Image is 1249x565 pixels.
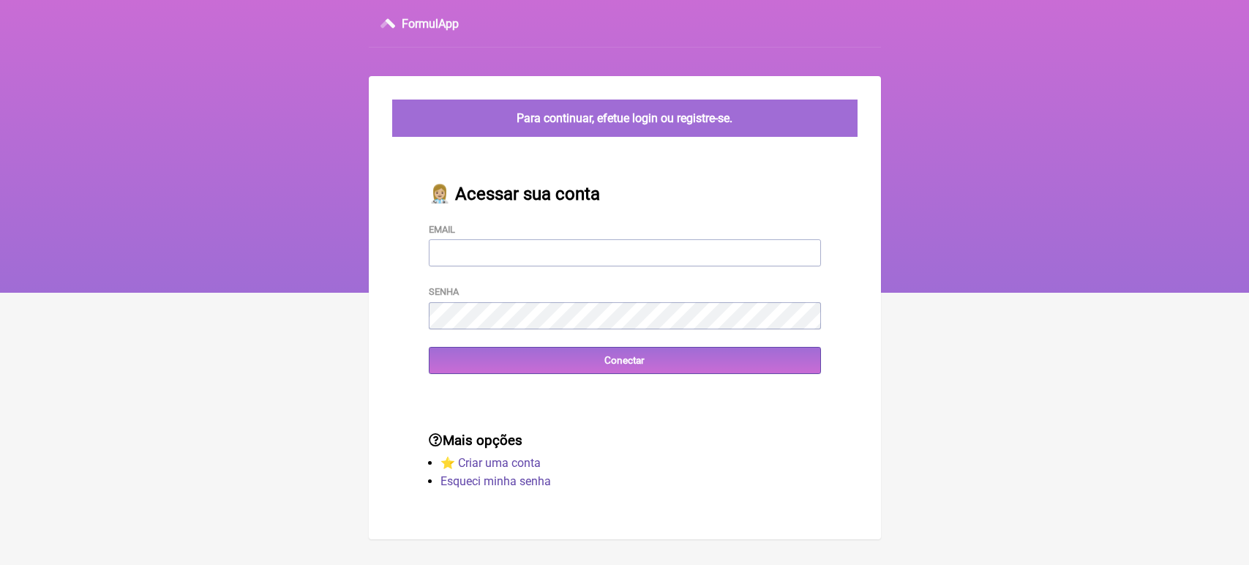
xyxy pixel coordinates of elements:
[429,224,455,235] label: Email
[392,100,858,137] div: Para continuar, efetue login ou registre-se.
[440,456,541,470] a: ⭐️ Criar uma conta
[429,286,459,297] label: Senha
[440,474,551,488] a: Esqueci minha senha
[429,347,821,374] input: Conectar
[429,184,821,204] h2: 👩🏼‍⚕️ Acessar sua conta
[429,433,821,449] h3: Mais opções
[402,17,459,31] h3: FormulApp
